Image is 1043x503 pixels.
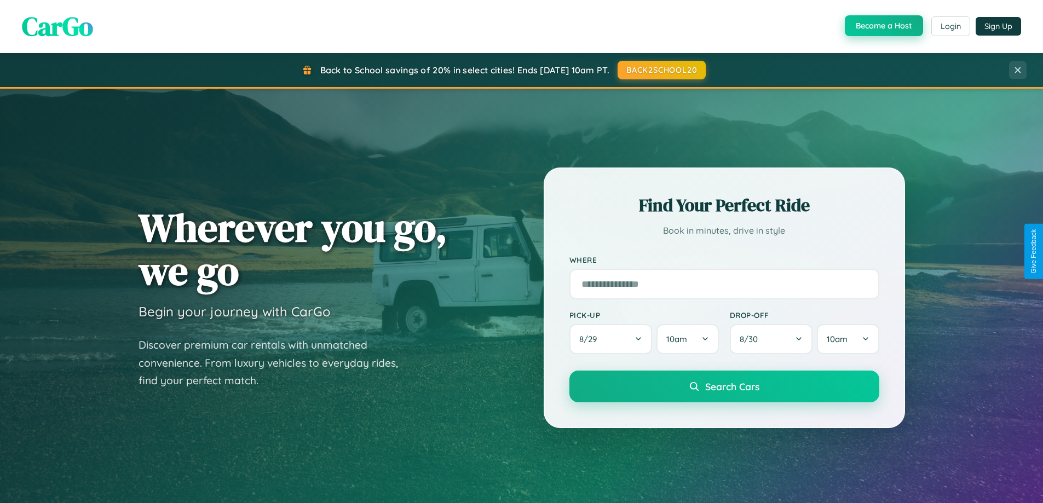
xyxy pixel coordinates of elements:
label: Where [569,255,879,264]
label: Drop-off [730,310,879,320]
span: CarGo [22,8,93,44]
span: Back to School savings of 20% in select cities! Ends [DATE] 10am PT. [320,65,609,76]
button: 8/30 [730,324,813,354]
span: 10am [827,334,848,344]
h1: Wherever you go, we go [139,206,447,292]
h2: Find Your Perfect Ride [569,193,879,217]
button: Search Cars [569,371,879,402]
span: 8 / 29 [579,334,602,344]
button: Sign Up [976,17,1021,36]
label: Pick-up [569,310,719,320]
span: 10am [666,334,687,344]
div: Give Feedback [1030,229,1038,274]
p: Discover premium car rentals with unmatched convenience. From luxury vehicles to everyday rides, ... [139,336,412,390]
span: Search Cars [705,380,759,392]
button: BACK2SCHOOL20 [618,61,706,79]
span: 8 / 30 [740,334,763,344]
button: Login [931,16,970,36]
button: Become a Host [845,15,923,36]
p: Book in minutes, drive in style [569,223,879,239]
button: 10am [817,324,879,354]
button: 10am [656,324,718,354]
button: 8/29 [569,324,653,354]
h3: Begin your journey with CarGo [139,303,331,320]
